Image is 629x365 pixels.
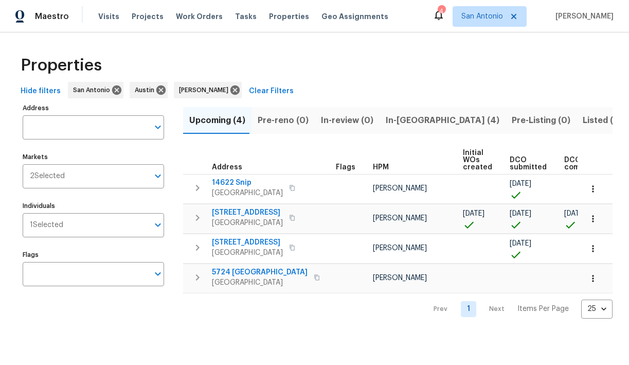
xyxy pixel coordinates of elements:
span: [DATE] [510,210,531,217]
span: [STREET_ADDRESS] [212,237,283,248]
button: Hide filters [16,82,65,101]
div: 4 [438,6,445,16]
span: Geo Assignments [321,11,388,22]
span: Pre-reno (0) [258,113,309,128]
span: Address [212,164,242,171]
span: [STREET_ADDRESS] [212,207,283,218]
nav: Pagination Navigation [424,300,613,319]
span: In-review (0) [321,113,373,128]
span: Projects [132,11,164,22]
span: Properties [269,11,309,22]
span: [GEOGRAPHIC_DATA] [212,188,283,198]
p: Items Per Page [517,304,569,314]
label: Individuals [23,203,164,209]
span: Pre-Listing (0) [512,113,570,128]
span: Properties [21,60,102,71]
span: 2 Selected [30,172,65,181]
span: Maestro [35,11,69,22]
span: [DATE] [510,180,531,187]
span: [PERSON_NAME] [373,245,427,252]
button: Open [151,169,165,183]
span: Hide filters [21,85,61,98]
span: Listed (18) [583,113,625,128]
div: [PERSON_NAME] [174,82,242,98]
span: Initial WOs created [463,149,492,171]
span: Clear Filters [249,85,294,98]
span: Austin [135,85,158,95]
button: Open [151,120,165,134]
span: Visits [98,11,119,22]
span: [PERSON_NAME] [373,215,427,222]
span: Work Orders [176,11,223,22]
span: 14622 Snip [212,178,283,188]
span: San Antonio [461,11,503,22]
span: Flags [336,164,355,171]
span: [PERSON_NAME] [373,274,427,282]
div: Austin [130,82,168,98]
span: San Antonio [73,85,114,95]
span: Upcoming (4) [189,113,245,128]
span: In-[GEOGRAPHIC_DATA] (4) [386,113,499,128]
span: [PERSON_NAME] [373,185,427,192]
span: DCO complete [564,157,599,171]
a: Goto page 1 [461,301,476,317]
button: Open [151,218,165,232]
span: Tasks [235,13,257,20]
span: [GEOGRAPHIC_DATA] [212,248,283,258]
label: Address [23,105,164,111]
label: Flags [23,252,164,258]
span: [DATE] [463,210,484,217]
button: Open [151,267,165,281]
button: Clear Filters [245,82,298,101]
span: HPM [373,164,389,171]
span: [PERSON_NAME] [551,11,614,22]
div: 25 [581,296,613,322]
span: DCO submitted [510,157,547,171]
span: [DATE] [510,240,531,247]
div: San Antonio [68,82,123,98]
span: [GEOGRAPHIC_DATA] [212,218,283,228]
span: [GEOGRAPHIC_DATA] [212,277,308,288]
span: 5724 [GEOGRAPHIC_DATA] [212,267,308,277]
span: 1 Selected [30,221,63,230]
span: [PERSON_NAME] [179,85,232,95]
label: Markets [23,154,164,160]
span: [DATE] [564,210,586,217]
